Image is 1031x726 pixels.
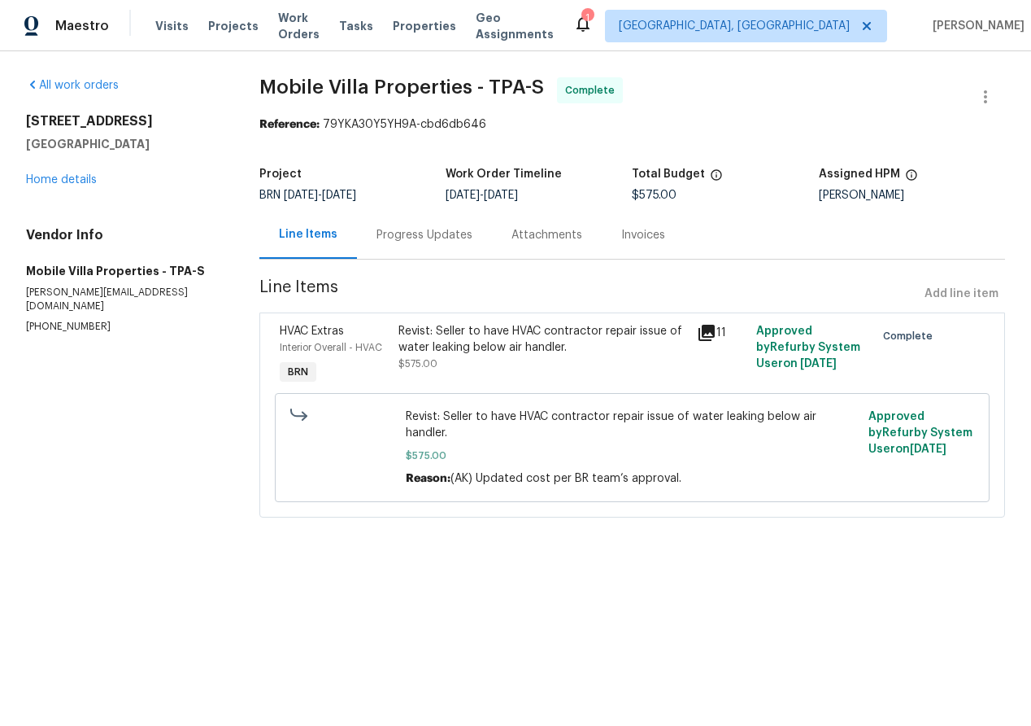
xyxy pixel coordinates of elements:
[883,328,939,344] span: Complete
[632,168,705,180] h5: Total Budget
[259,116,1005,133] div: 79YKA30Y5YH9A-cbd6db646
[511,227,582,243] div: Attachments
[926,18,1024,34] span: [PERSON_NAME]
[450,473,681,484] span: (AK) Updated cost per BR team’s approval.
[284,190,318,201] span: [DATE]
[339,20,373,32] span: Tasks
[476,10,554,42] span: Geo Assignments
[393,18,456,34] span: Properties
[55,18,109,34] span: Maestro
[565,82,621,98] span: Complete
[446,190,480,201] span: [DATE]
[406,473,450,484] span: Reason:
[581,10,593,26] div: 1
[621,227,665,243] div: Invoices
[398,323,686,356] div: Revist: Seller to have HVAC contractor repair issue of water leaking below air handler.
[26,263,220,279] h5: Mobile Villa Properties - TPA-S
[398,359,437,369] span: $575.00
[259,279,918,309] span: Line Items
[322,190,356,201] span: [DATE]
[632,190,676,201] span: $575.00
[619,18,850,34] span: [GEOGRAPHIC_DATA], [GEOGRAPHIC_DATA]
[155,18,189,34] span: Visits
[281,364,315,380] span: BRN
[819,190,1005,201] div: [PERSON_NAME]
[446,168,562,180] h5: Work Order Timeline
[484,190,518,201] span: [DATE]
[279,226,337,243] div: Line Items
[208,18,259,34] span: Projects
[26,174,97,186] a: Home details
[446,190,518,201] span: -
[26,286,220,313] p: [PERSON_NAME][EMAIL_ADDRESS][DOMAIN_NAME]
[280,343,382,352] span: Interior Overall - HVAC
[819,168,900,180] h5: Assigned HPM
[26,227,220,243] h4: Vendor Info
[756,326,860,370] span: Approved by Refurby System User on
[910,444,946,455] span: [DATE]
[278,10,320,42] span: Work Orders
[800,358,837,370] span: [DATE]
[406,409,859,441] span: Revist: Seller to have HVAC contractor repair issue of water leaking below air handler.
[26,320,220,334] p: [PHONE_NUMBER]
[284,190,356,201] span: -
[259,77,544,97] span: Mobile Villa Properties - TPA-S
[259,168,302,180] h5: Project
[259,119,320,130] b: Reference:
[697,323,746,343] div: 11
[280,326,344,337] span: HVAC Extras
[259,190,356,201] span: BRN
[26,136,220,152] h5: [GEOGRAPHIC_DATA]
[710,168,723,190] span: The total cost of line items that have been proposed by Opendoor. This sum includes line items th...
[406,448,859,464] span: $575.00
[905,168,918,190] span: The hpm assigned to this work order.
[376,227,472,243] div: Progress Updates
[26,113,220,129] h2: [STREET_ADDRESS]
[868,411,972,455] span: Approved by Refurby System User on
[26,80,119,91] a: All work orders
